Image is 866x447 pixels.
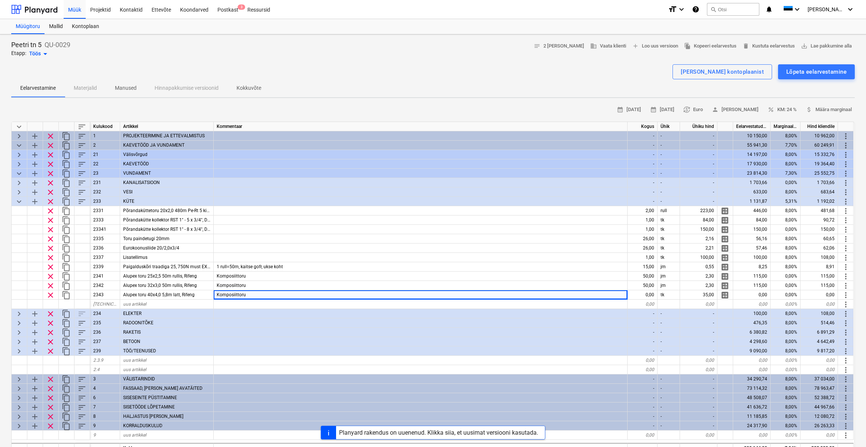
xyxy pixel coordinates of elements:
span: Määra marginaal [806,105,852,114]
div: - [658,131,680,141]
div: 0,00% [771,300,801,309]
p: Kokkuvõte [237,84,261,92]
span: Sorteeri read tabelis [77,122,86,131]
span: Halda rea detailset jaotust [720,281,729,290]
div: tk [658,234,680,244]
div: - [680,150,717,159]
div: - [658,169,680,178]
span: Eemalda rida [46,272,55,281]
span: Halda rea detailset jaotust [720,253,729,262]
div: 15,00 [628,262,658,272]
div: Kulukood [90,122,120,131]
span: Dubleeri rida [62,235,71,244]
span: file_copy [684,43,691,49]
span: Rohkem toiminguid [841,178,850,187]
span: Lisa reale alamkategooria [30,132,39,141]
div: 8,00% [771,262,801,272]
span: Laienda kategooriat [15,178,24,187]
span: Laienda kategooriat [15,309,24,318]
div: tk [658,253,680,262]
div: jm [658,262,680,272]
span: Laienda kategooriat [15,150,24,159]
div: Lõpeta eelarvestamine [786,67,847,77]
button: Lae pakkumine alla [798,40,855,52]
div: tk [658,290,680,300]
div: 1,00 [628,253,658,262]
span: Eemalda rida [46,309,55,318]
div: 150,00 [680,225,717,234]
span: Rohkem toiminguid [841,197,850,206]
div: Ühik [658,122,680,131]
div: - [628,309,658,318]
span: Rohkem toiminguid [841,206,850,215]
span: Rohkem toiminguid [841,150,850,159]
div: - [658,178,680,187]
div: 1 [90,131,120,141]
span: Eemalda rida [46,188,55,197]
span: percent [768,106,774,113]
div: 100,00 [733,309,771,318]
span: 3 [238,4,245,10]
div: 8,00% [771,131,801,141]
div: 19 364,40 [801,159,838,169]
span: Ahenda kategooria [15,197,24,206]
span: Dubleeri rida [62,253,71,262]
div: 60 249,91 [801,141,838,150]
span: Dubleeri rida [62,225,71,234]
span: Rohkem toiminguid [841,263,850,272]
div: 0,00% [771,281,801,290]
span: Dubleeri rida [62,291,71,300]
span: Dubleeri kategooriat [62,150,71,159]
div: 231 [90,178,120,187]
span: Sorteeri read kategooriasiseselt [77,197,86,206]
span: Lisa reale alamkategooria [30,150,39,159]
div: 7,30% [771,169,801,178]
div: - [628,150,658,159]
span: KM: 24 % [768,105,797,114]
span: Dubleeri rida [62,263,71,272]
div: - [628,141,658,150]
div: 633,00 [733,187,771,197]
span: Rohkem toiminguid [841,188,850,197]
div: 84,00 [680,215,717,225]
button: 2 [PERSON_NAME] [531,40,587,52]
span: calendar_month [650,106,657,113]
span: Loo uus versioon [632,42,678,50]
span: Dubleeri kategooriat [62,197,71,206]
span: Dubleeri rida [62,244,71,253]
div: 8,00% [771,159,801,169]
span: Ahenda kategooria [15,141,24,150]
div: 481,68 [801,206,838,215]
div: 0,55 [680,262,717,272]
span: Rohkem toiminguid [841,281,850,290]
span: Vaata klienti [590,42,626,50]
div: - [680,169,717,178]
div: Kontoplaan [67,19,104,34]
div: jm [658,272,680,281]
div: Kogus [628,122,658,131]
div: 26,00 [628,244,658,253]
button: Loo uus versioon [629,40,681,52]
span: Sorteeri read kategooriasiseselt [77,178,86,187]
div: rull [658,206,680,215]
button: KM: 24 % [765,104,800,116]
div: 2331 [90,206,120,215]
div: 233 [90,197,120,206]
span: Laienda kategooriat [15,160,24,169]
div: 0,00 [628,300,658,309]
button: Kopeeri eelarvestus [681,40,740,52]
div: 0,00% [771,225,801,234]
div: 0,00 [801,290,838,300]
div: 50,00 [628,281,658,290]
span: Lisa reale alamkategooria [30,309,39,318]
div: 8,91 [801,262,838,272]
span: Eemalda rida [46,216,55,225]
span: Rohkem toiminguid [841,160,850,169]
span: currency_exchange [683,106,690,113]
div: 2,00 [628,206,658,215]
a: Mallid [45,19,67,34]
span: save_alt [801,43,808,49]
div: tk [658,225,680,234]
span: Kopeeri eelarvestus [684,42,737,50]
span: Rohkem toiminguid [841,132,850,141]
